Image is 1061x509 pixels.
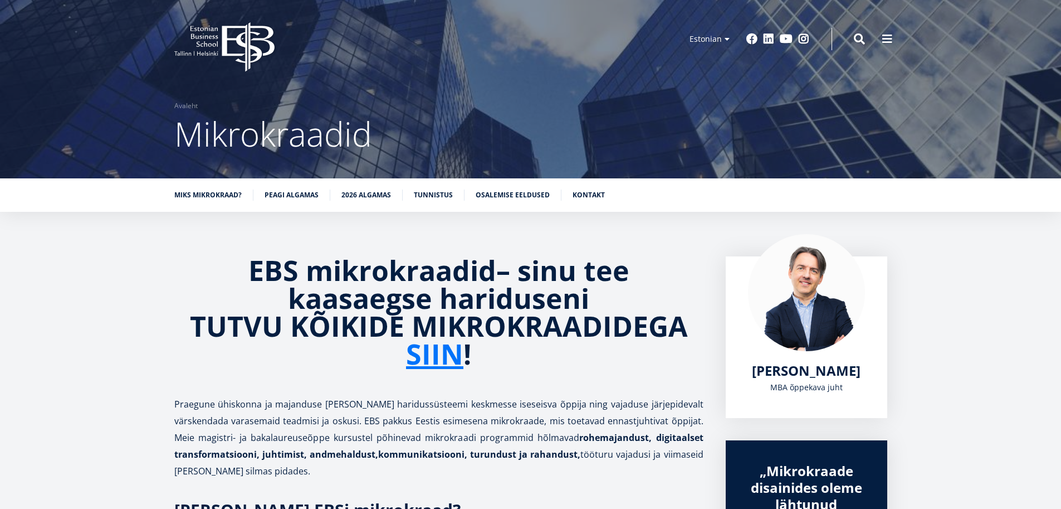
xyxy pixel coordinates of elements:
span: [PERSON_NAME] [752,361,860,380]
a: Tunnistus [414,190,453,201]
a: [PERSON_NAME] [752,362,860,379]
a: 2026 algamas [341,190,391,201]
a: Peagi algamas [265,190,319,201]
a: Instagram [798,33,809,45]
a: SIIN [406,340,463,368]
span: Mikrokraadid [174,111,372,157]
strong: EBS mikrokraadid [248,251,496,289]
strong: sinu tee kaasaegse hariduseni TUTVU KÕIKIDE MIKROKRAADIDEGA ! [190,251,688,373]
img: Marko Rillo [748,234,865,351]
a: Youtube [780,33,793,45]
strong: – [496,251,510,289]
p: Praegune ühiskonna ja majanduse [PERSON_NAME] haridussüsteemi keskmesse iseseisva õppija ning vaj... [174,396,703,479]
a: Osalemise eeldused [476,190,550,201]
a: Kontakt [573,190,605,201]
div: MBA õppekava juht [748,379,865,396]
a: Facebook [746,33,757,45]
strong: kommunikatsiooni, turundust ja rahandust, [378,448,580,460]
a: Miks mikrokraad? [174,190,242,201]
a: Avaleht [174,100,198,112]
a: Linkedin [763,33,774,45]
